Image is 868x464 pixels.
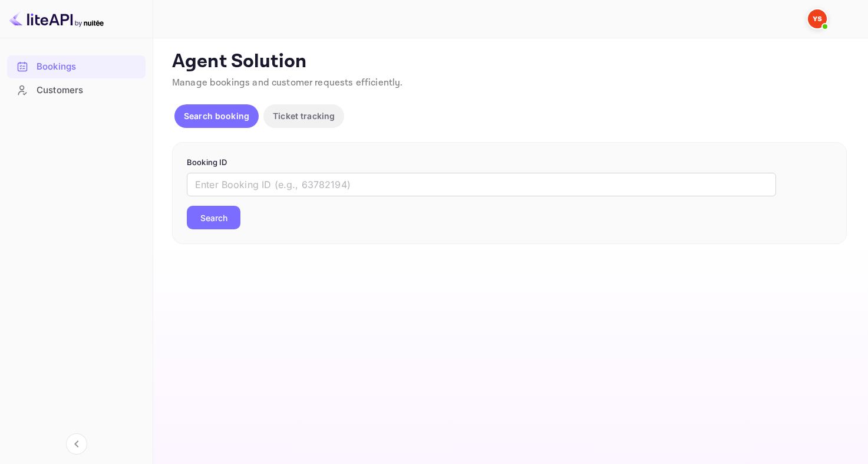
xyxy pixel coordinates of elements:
[273,110,335,122] p: Ticket tracking
[7,79,146,102] div: Customers
[9,9,104,28] img: LiteAPI logo
[37,60,140,74] div: Bookings
[172,50,847,74] p: Agent Solution
[7,55,146,77] a: Bookings
[187,157,832,169] p: Booking ID
[187,173,776,196] input: Enter Booking ID (e.g., 63782194)
[37,84,140,97] div: Customers
[187,206,240,229] button: Search
[7,79,146,101] a: Customers
[184,110,249,122] p: Search booking
[66,433,87,455] button: Collapse navigation
[7,55,146,78] div: Bookings
[808,9,827,28] img: Yandex Support
[172,77,403,89] span: Manage bookings and customer requests efficiently.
